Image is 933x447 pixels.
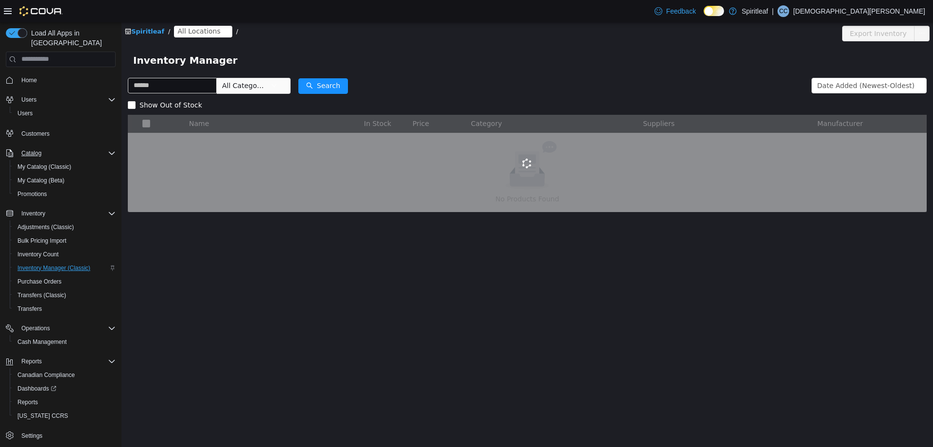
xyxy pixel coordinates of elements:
[21,96,36,104] span: Users
[17,163,71,171] span: My Catalog (Classic)
[10,302,120,316] button: Transfers
[14,396,116,408] span: Reports
[14,235,70,247] a: Bulk Pricing Import
[21,76,37,84] span: Home
[17,190,47,198] span: Promotions
[17,385,56,393] span: Dashboards
[793,5,925,17] p: [DEMOGRAPHIC_DATA][PERSON_NAME]
[10,187,120,201] button: Promotions
[772,5,774,17] p: |
[14,188,51,200] a: Promotions
[19,6,63,16] img: Cova
[14,235,116,247] span: Bulk Pricing Import
[17,208,116,219] span: Inventory
[27,28,116,48] span: Load All Apps in [GEOGRAPHIC_DATA]
[17,430,46,442] a: Settings
[10,234,120,248] button: Bulk Pricing Import
[14,383,116,394] span: Dashboards
[666,6,696,16] span: Feedback
[17,264,90,272] span: Inventory Manager (Classic)
[17,94,116,106] span: Users
[3,5,43,13] a: icon: shopSpiritleaf
[14,289,116,301] span: Transfers (Classic)
[14,221,78,233] a: Adjustments (Classic)
[14,249,63,260] a: Inventory Count
[14,369,79,381] a: Canadian Compliance
[17,74,41,86] a: Home
[2,146,120,160] button: Catalog
[101,58,145,68] span: All Categories
[17,356,116,367] span: Reports
[21,149,41,157] span: Catalog
[2,207,120,220] button: Inventory
[704,6,724,16] input: Dark Mode
[17,412,68,420] span: [US_STATE] CCRS
[2,429,120,443] button: Settings
[10,220,120,234] button: Adjustments (Classic)
[17,338,67,346] span: Cash Management
[10,288,120,302] button: Transfers (Classic)
[777,5,789,17] div: Christian C
[17,356,46,367] button: Reports
[17,147,45,159] button: Catalog
[17,128,53,140] a: Customers
[17,322,54,334] button: Operations
[14,107,116,119] span: Users
[14,276,66,287] a: Purchase Orders
[14,303,46,315] a: Transfers
[794,60,799,67] i: icon: down
[17,94,40,106] button: Users
[10,395,120,409] button: Reports
[17,278,62,286] span: Purchase Orders
[14,188,116,200] span: Promotions
[779,5,788,17] span: CC
[696,56,793,71] div: Date Added (Newest-Oldest)
[14,262,94,274] a: Inventory Manager (Classic)
[14,396,42,408] a: Reports
[21,432,42,440] span: Settings
[10,275,120,288] button: Purchase Orders
[17,177,65,184] span: My Catalog (Beta)
[10,382,120,395] a: Dashboards
[17,322,116,334] span: Operations
[2,322,120,335] button: Operations
[17,74,116,86] span: Home
[21,358,42,365] span: Reports
[17,305,42,313] span: Transfers
[14,410,116,422] span: Washington CCRS
[47,5,49,13] span: /
[793,3,808,19] button: icon: ellipsis
[12,30,122,46] span: Inventory Manager
[177,56,226,72] button: icon: searchSearch
[17,147,116,159] span: Catalog
[14,289,70,301] a: Transfers (Classic)
[10,174,120,187] button: My Catalog (Beta)
[14,249,116,260] span: Inventory Count
[14,336,70,348] a: Cash Management
[17,109,33,117] span: Users
[14,175,69,186] a: My Catalog (Beta)
[10,368,120,382] button: Canadian Compliance
[721,3,793,19] button: Export Inventory
[10,160,120,174] button: My Catalog (Classic)
[56,3,99,14] span: All Locations
[10,335,120,349] button: Cash Management
[14,161,75,173] a: My Catalog (Classic)
[2,355,120,368] button: Reports
[10,107,120,120] button: Users
[17,429,116,442] span: Settings
[14,175,116,186] span: My Catalog (Beta)
[17,250,59,258] span: Inventory Count
[14,383,60,394] a: Dashboards
[17,208,49,219] button: Inventory
[14,79,85,87] span: Show Out of Stock
[3,6,10,12] i: icon: shop
[150,60,155,67] i: icon: down
[21,210,45,217] span: Inventory
[14,336,116,348] span: Cash Management
[14,369,116,381] span: Canadian Compliance
[17,237,67,245] span: Bulk Pricing Import
[2,93,120,107] button: Users
[10,248,120,261] button: Inventory Count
